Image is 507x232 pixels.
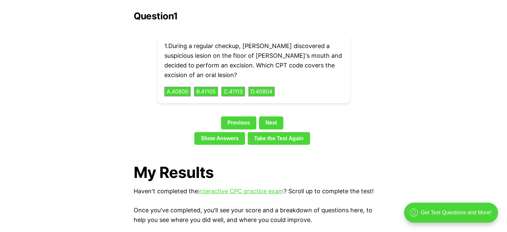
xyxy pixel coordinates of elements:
[134,206,374,225] p: Once you've completed, you'll see your score and a breakdown of questions here, to help you see w...
[398,199,507,232] iframe: portal-trigger
[259,117,283,129] a: Next
[194,132,245,145] a: Show Answers
[134,164,374,181] h1: My Results
[221,87,245,97] button: C.41113
[134,11,374,21] h2: Question 1
[164,41,343,80] p: 1 . During a regular checkup, [PERSON_NAME] discovered a suspicious lesion on the floor of [PERSO...
[248,87,275,97] button: D.40804
[198,188,284,195] a: interactive CPC practice exam
[164,87,191,97] button: A.40800
[134,187,374,196] p: Haven't completed the ? Scroll up to complete the test!
[248,132,310,145] a: Take the Test Again
[194,87,218,97] button: B.41105
[221,117,256,129] a: Previous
